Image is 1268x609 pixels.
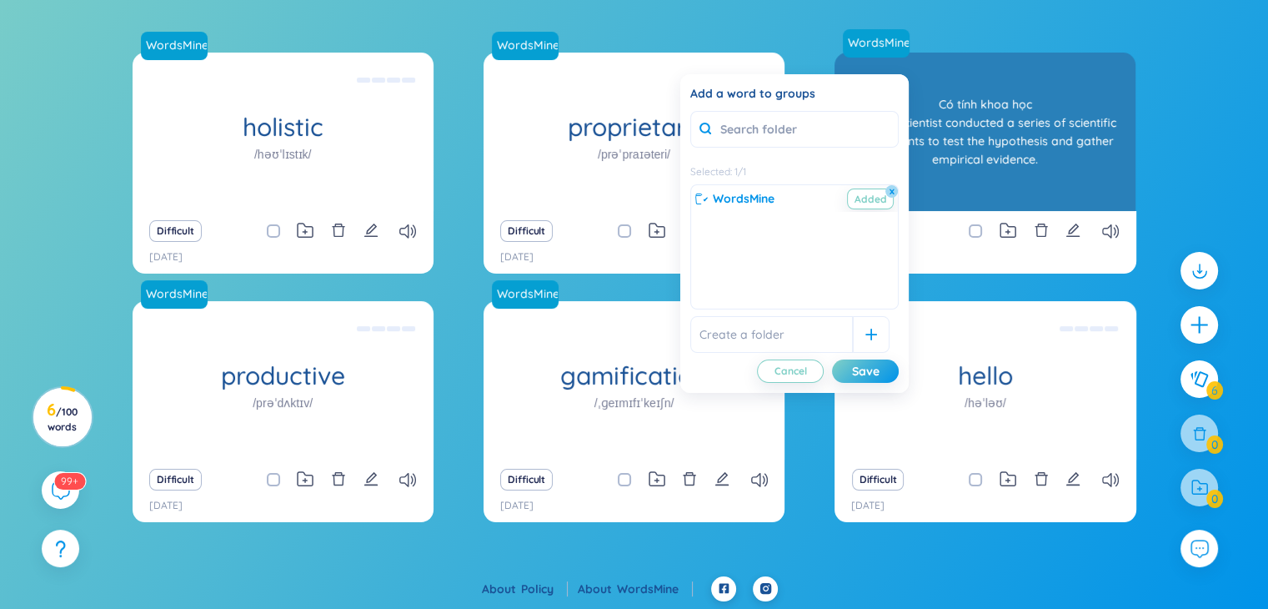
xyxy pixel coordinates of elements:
span: Cancel [774,365,807,378]
h1: hello [834,361,1135,390]
h1: /prəˈdʌktɪv/ [253,394,313,412]
button: delete [682,468,697,491]
div: Add a word to groups [690,84,899,103]
h1: /ˌɡeɪmɪfɪˈkeɪʃn/ [594,394,674,412]
button: delete [1034,468,1049,491]
span: delete [1034,223,1049,238]
button: edit [1065,219,1080,243]
p: [DATE] [500,249,534,265]
span: plus [1189,315,1210,335]
a: Policy [521,581,568,596]
a: WordsMine [490,285,560,302]
a: WordsMine [492,280,565,309]
button: delete [331,468,346,491]
button: x [885,185,898,198]
a: WordsMine [492,32,565,60]
p: [DATE] [149,498,183,514]
a: WordsMine [141,32,214,60]
p: [DATE] [851,498,885,514]
a: WordsMine [139,37,209,53]
h1: holistic [133,113,434,142]
h1: /prəˈpraɪəteri/ [598,145,670,164]
span: Added [847,189,894,209]
button: delete [331,219,346,243]
span: delete [1034,471,1049,486]
a: WordsMine [841,34,911,51]
h1: gamification [484,361,784,390]
p: [DATE] [500,498,534,514]
span: WordsMine [713,189,774,208]
a: WordsMine [617,581,693,596]
div: Save [852,362,880,380]
sup: 573 [54,473,85,490]
button: edit [1065,468,1080,491]
span: edit [1065,471,1080,486]
input: Search folder [690,111,899,148]
h3: 6 [43,403,81,433]
button: edit [714,468,729,491]
h1: /həˈləʊ/ [965,394,1006,412]
span: / 100 words [48,405,78,433]
span: edit [363,223,378,238]
h1: proprietary [484,113,784,142]
span: edit [363,471,378,486]
input: Create a folder [690,316,853,353]
a: WordsMine [141,280,214,309]
span: delete [682,471,697,486]
button: Cancel [757,360,824,383]
button: Save [832,360,899,383]
h1: productive [133,361,434,390]
a: WordsMine [490,37,560,53]
button: Difficult [149,220,202,242]
div: About [482,580,568,598]
a: WordsMine [843,29,916,58]
div: Selected : 1 / 1 [690,164,746,180]
p: [DATE] [149,249,183,265]
span: delete [331,223,346,238]
button: delete [1034,219,1049,243]
a: WordsMine [139,285,209,302]
button: Difficult [852,469,905,491]
button: Difficult [500,220,553,242]
button: Difficult [149,469,202,491]
span: delete [331,471,346,486]
button: edit [363,219,378,243]
h1: /həʊˈlɪstɪk/ [254,145,312,164]
span: edit [1065,223,1080,238]
div: About [578,580,693,598]
div: Có tính khoa học Eg: The scientist conducted a series of scientific experiments to test the hypot... [843,57,1127,207]
span: edit [714,471,729,486]
button: Difficult [500,469,553,491]
button: edit [363,468,378,491]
